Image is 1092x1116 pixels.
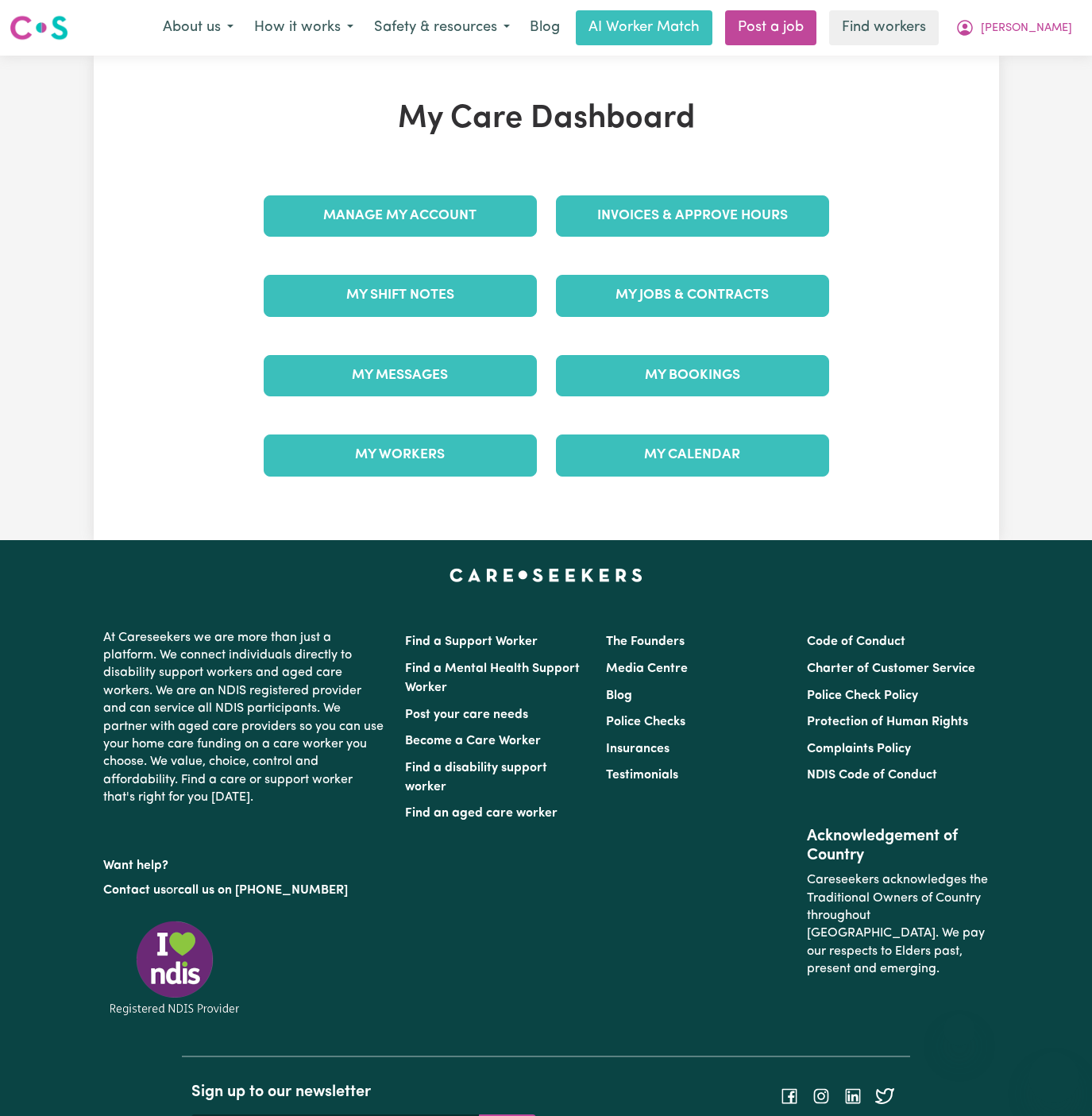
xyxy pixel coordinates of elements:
a: Media Centre [606,662,688,675]
a: NDIS Code of Conduct [807,769,937,782]
a: My Jobs & Contracts [556,275,829,316]
p: At Careseekers we are more than just a platform. We connect individuals directly to disability su... [103,623,386,813]
a: My Messages [264,355,537,396]
a: Become a Care Worker [405,735,541,747]
a: My Calendar [556,434,829,476]
p: or [103,875,386,906]
a: Follow Careseekers on Twitter [875,1090,894,1102]
a: Follow Careseekers on LinkedIn [843,1090,862,1102]
a: The Founders [606,635,685,648]
h2: Sign up to our newsletter [191,1083,536,1102]
a: Protection of Human Rights [807,716,968,728]
iframe: Close message [943,1014,975,1046]
img: Registered NDIS provider [103,918,246,1018]
a: Find workers [829,10,939,45]
a: Follow Careseekers on Facebook [780,1090,799,1102]
h1: My Care Dashboard [254,100,839,138]
a: Police Checks [606,716,685,728]
a: My Workers [264,434,537,476]
a: AI Worker Match [576,10,712,45]
a: Post your care needs [405,709,528,721]
a: Charter of Customer Service [807,662,975,675]
a: My Shift Notes [264,275,537,316]
p: Want help? [103,851,386,875]
img: Careseekers logo [10,14,68,42]
button: My Account [945,11,1082,44]
a: Blog [520,10,569,45]
a: Find a disability support worker [405,762,547,794]
button: Safety & resources [364,11,520,44]
a: Post a job [725,10,816,45]
a: Blog [606,689,632,702]
a: call us on [PHONE_NUMBER] [178,884,348,897]
h2: Acknowledgement of Country [807,827,989,865]
a: Find a Support Worker [405,635,538,648]
a: Testimonials [606,769,678,782]
a: Police Check Policy [807,689,918,702]
a: Contact us [103,884,166,897]
p: Careseekers acknowledges the Traditional Owners of Country throughout [GEOGRAPHIC_DATA]. We pay o... [807,865,989,984]
a: My Bookings [556,355,829,396]
a: Complaints Policy [807,743,911,755]
span: [PERSON_NAME] [981,20,1072,37]
a: Careseekers logo [10,10,68,46]
a: Insurances [606,743,669,755]
a: Find an aged care worker [405,807,558,820]
a: Follow Careseekers on Instagram [812,1090,831,1102]
a: Invoices & Approve Hours [556,195,829,237]
button: About us [152,11,244,44]
a: Find a Mental Health Support Worker [405,662,580,694]
a: Careseekers home page [450,569,642,581]
iframe: Button to launch messaging window [1028,1052,1079,1103]
a: Code of Conduct [807,635,905,648]
button: How it works [244,11,364,44]
a: Manage My Account [264,195,537,237]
